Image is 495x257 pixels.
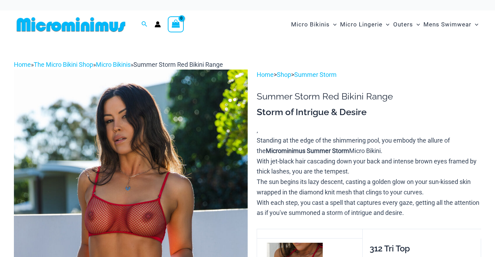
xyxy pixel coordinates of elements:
[338,14,391,35] a: Micro LingerieMenu ToggleMenu Toggle
[257,91,481,102] h1: Summer Storm Red Bikini Range
[14,17,128,32] img: MM SHOP LOGO FLAT
[370,243,410,254] span: 312 Tri Top
[340,16,382,33] span: Micro Lingerie
[168,16,184,32] a: View Shopping Cart, empty
[14,61,31,68] a: Home
[257,135,481,218] p: Standing at the edge of the shimmering pool, you embody the allure of the Micro Bikini. With jet-...
[96,61,131,68] a: Micro Bikinis
[330,16,337,33] span: Menu Toggle
[141,20,148,29] a: Search icon link
[277,71,291,78] a: Shop
[14,61,223,68] span: » » »
[257,106,481,118] h3: Storm of Intrigue & Desire
[294,71,337,78] a: Summer Storm
[423,16,471,33] span: Mens Swimwear
[382,16,389,33] span: Menu Toggle
[133,61,223,68] span: Summer Storm Red Bikini Range
[257,106,481,218] div: ,
[288,13,481,36] nav: Site Navigation
[34,61,93,68] a: The Micro Bikini Shop
[257,71,274,78] a: Home
[413,16,420,33] span: Menu Toggle
[422,14,480,35] a: Mens SwimwearMenu ToggleMenu Toggle
[471,16,478,33] span: Menu Toggle
[289,14,338,35] a: Micro BikinisMenu ToggleMenu Toggle
[291,16,330,33] span: Micro Bikinis
[391,14,422,35] a: OutersMenu ToggleMenu Toggle
[257,70,481,80] p: > >
[393,16,413,33] span: Outers
[266,147,349,154] b: Microminimus Summer Storm
[155,21,161,27] a: Account icon link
